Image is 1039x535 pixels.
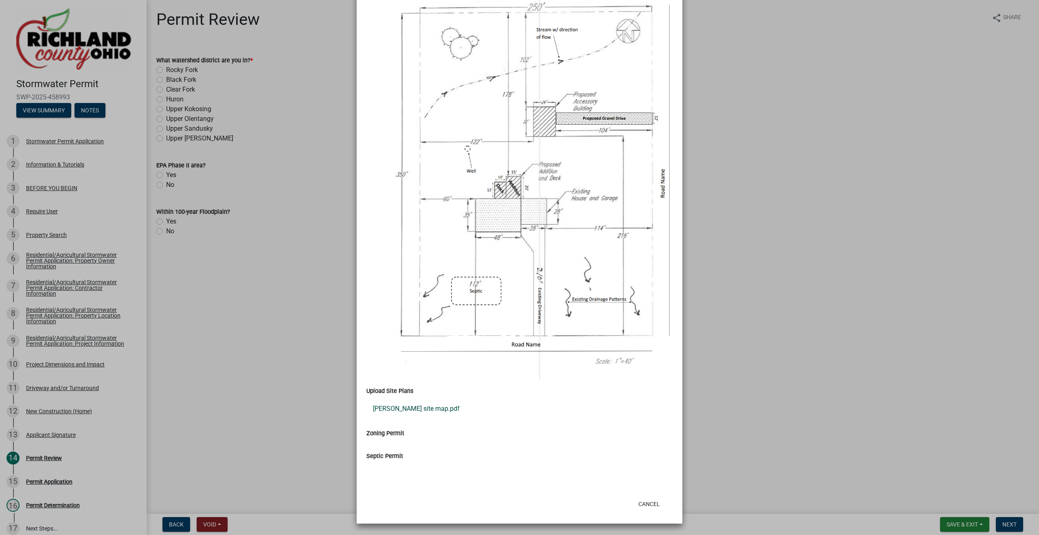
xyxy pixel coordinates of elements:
button: Cancel [632,497,666,511]
a: [PERSON_NAME] site map.pdf [366,399,673,419]
label: Upload Site Plans [366,388,413,394]
label: Septic Permit [366,454,403,459]
label: Zoning Permit [366,431,404,436]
